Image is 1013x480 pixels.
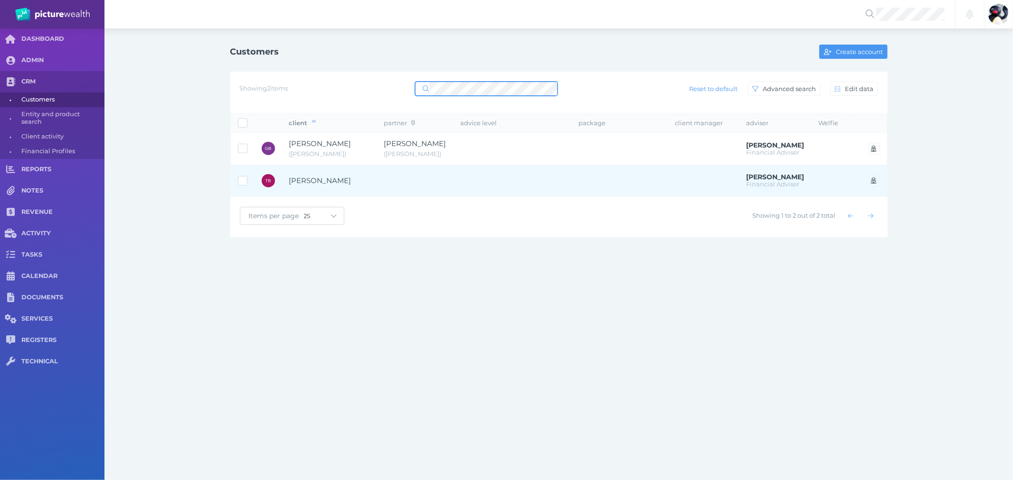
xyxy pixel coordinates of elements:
[265,178,271,183] span: TB
[746,141,804,149] span: Brad Bond
[21,272,104,280] span: CALENDAR
[21,107,101,129] span: Entity and product search
[21,129,101,144] span: Client activity
[834,48,887,55] span: Create account
[843,85,878,92] span: Edit data
[685,85,741,92] span: Reset to default
[819,45,887,59] button: Create account
[21,187,104,195] span: NOTES
[21,358,104,366] span: TECHNICAL
[384,150,442,157] span: Giuseppina
[240,212,304,220] span: Items per page
[572,113,668,133] th: package
[21,315,104,323] span: SERVICES
[864,209,878,223] button: Show next page
[21,35,104,43] span: DASHBOARD
[868,175,880,186] button: Open user's account in Portal
[868,143,880,155] button: Open user's account in Portal
[21,336,104,344] span: REGISTERS
[289,176,351,185] span: Tony Berardis
[739,113,811,133] th: adviser
[265,146,271,151] span: GB
[21,230,104,238] span: ACTIVITY
[384,119,415,127] span: partner
[289,150,347,157] span: Giuseppe
[746,148,799,156] span: Financial Adviser
[21,92,101,107] span: Customers
[748,82,821,96] button: Advanced search
[684,82,742,96] button: Reset to default
[454,113,572,133] th: advice level
[289,139,351,148] span: Giuseppe Berardis
[21,251,104,259] span: TASKS
[230,46,279,57] h1: Customers
[384,139,446,148] span: Giuseppina Berardis
[21,78,104,86] span: CRM
[289,119,316,127] span: client
[988,4,1009,25] img: Tory Richardson
[746,180,799,188] span: Financial Adviser
[21,56,104,65] span: ADMIN
[753,212,836,219] span: Showing 1 to 2 out of 2 total
[21,144,101,159] span: Financial Profiles
[21,294,104,302] span: DOCUMENTS
[15,8,90,21] img: PW
[21,208,104,216] span: REVENUE
[844,209,858,223] button: Show previous page
[830,82,878,96] button: Edit data
[262,142,275,155] div: Giuseppe Berardis
[668,113,739,133] th: client manager
[746,173,804,181] span: Brad Bond
[811,113,849,133] th: Welfie
[262,174,275,187] div: Tony Berardis
[21,166,104,174] span: REPORTS
[240,84,288,92] span: Showing 2 items
[761,85,820,92] span: Advanced search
